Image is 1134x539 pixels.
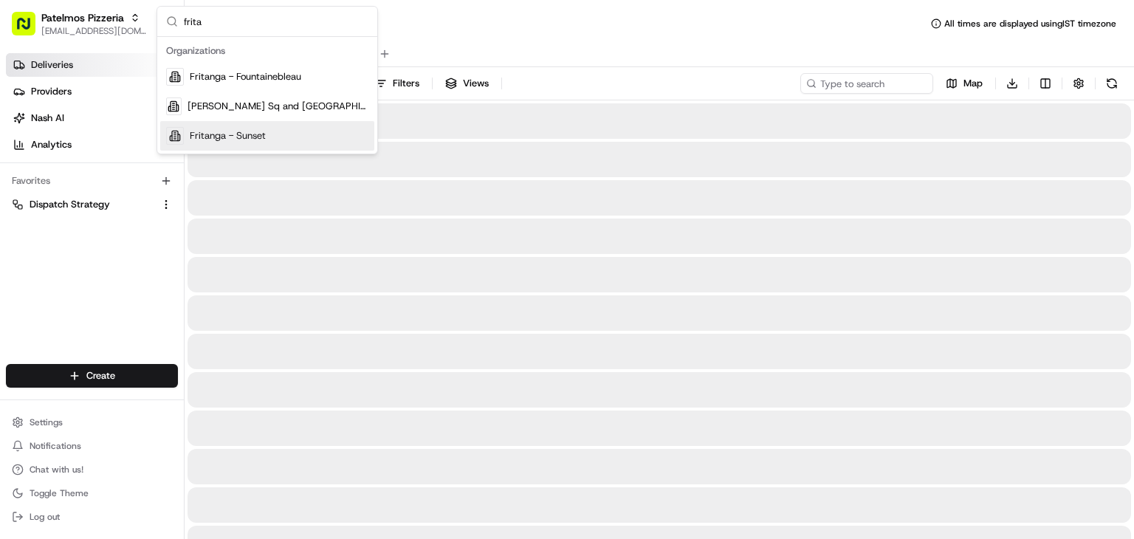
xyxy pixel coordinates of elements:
button: Start new chat [251,145,269,162]
img: 1736555255976-a54dd68f-1ca7-489b-9aae-adbdc363a1c4 [15,140,41,167]
button: Refresh [1102,73,1122,94]
span: Regen Pajulas [46,268,108,280]
div: Past conversations [15,191,94,203]
span: Fritanga - Fountainebleau [190,70,301,83]
input: Search... [184,7,368,36]
img: 1736555255976-a54dd68f-1ca7-489b-9aae-adbdc363a1c4 [30,269,41,281]
a: Dispatch Strategy [12,198,154,211]
button: Patelmos Pizzeria[EMAIL_ADDRESS][DOMAIN_NAME] [6,6,153,41]
span: Notifications [30,440,81,452]
span: Dispatch Strategy [30,198,110,211]
a: Providers [6,80,184,103]
button: Chat with us! [6,459,178,480]
span: • [111,268,116,280]
a: 📗Knowledge Base [9,323,119,350]
img: Regen Pajulas [15,254,38,278]
button: Toggle Theme [6,483,178,504]
div: We're available if you need us! [66,155,203,167]
button: Dispatch Strategy [6,193,178,216]
div: Suggestions [157,37,377,154]
a: Powered byPylon [104,365,179,377]
div: Organizations [160,40,374,62]
img: Nash [15,14,44,44]
a: Deliveries [6,53,184,77]
span: Fritanga - Sunset [190,129,266,143]
span: [PERSON_NAME] Sq and [GEOGRAPHIC_DATA] [188,100,368,113]
span: Log out [30,511,60,523]
button: Map [939,73,989,94]
span: Create [86,369,115,382]
span: Deliveries [31,58,73,72]
a: 💻API Documentation [119,323,243,350]
span: Map [963,77,983,90]
span: Nash AI [31,111,64,125]
button: Log out [6,507,178,527]
span: Filters [393,77,419,90]
div: 💻 [125,331,137,343]
div: Favorites [6,169,178,193]
span: Analytics [31,138,72,151]
button: Patelmos Pizzeria [41,10,124,25]
button: Views [439,73,495,94]
span: Providers [31,85,72,98]
button: Filters [368,73,426,94]
span: 360 Support [46,228,100,240]
p: Welcome 👋 [15,58,269,82]
span: Pylon [147,365,179,377]
span: Settings [30,416,63,428]
img: 360 Support [15,214,38,238]
span: API Documentation [140,329,237,344]
span: Knowledge Base [30,329,113,344]
div: 📗 [15,331,27,343]
span: • [103,228,109,240]
div: Start new chat [66,140,242,155]
span: [DATE] [111,228,142,240]
img: 5e9a9d7314ff4150bce227a61376b483.jpg [31,140,58,167]
span: Views [463,77,489,90]
button: [EMAIL_ADDRESS][DOMAIN_NAME] [41,25,147,37]
input: Type to search [800,73,933,94]
button: Settings [6,412,178,433]
a: Analytics [6,133,184,157]
button: See all [229,188,269,206]
button: Create [6,364,178,388]
span: Toggle Theme [30,487,89,499]
button: Notifications [6,436,178,456]
input: Clear [38,95,244,110]
span: Chat with us! [30,464,83,476]
a: Nash AI [6,106,184,130]
span: All times are displayed using IST timezone [944,18,1116,30]
span: [DATE] [119,268,149,280]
